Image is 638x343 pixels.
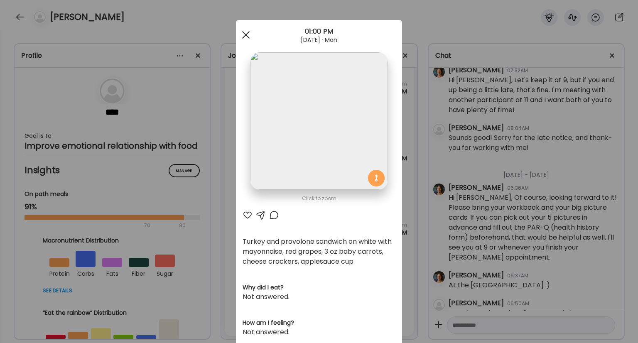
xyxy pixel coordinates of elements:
div: Not answered. [243,292,395,302]
div: Not answered. [243,327,395,337]
h3: How am I feeling? [243,318,395,327]
img: images%2FFQQfap2T8bVhaN5fESsE7h2Eq3V2%2FelHRfEviL3DzNfQFdGm5%2F6XjmGmPfXJKMR26Pp7CE_1080 [250,52,388,190]
div: Turkey and provolone sandwich on white with mayonnaise, red grapes, 3 oz baby carrots, cheese cra... [243,237,395,267]
h3: Why did I eat? [243,283,395,292]
div: Click to zoom [243,194,395,203]
div: [DATE] · Mon [236,37,402,43]
div: 01:00 PM [236,27,402,37]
